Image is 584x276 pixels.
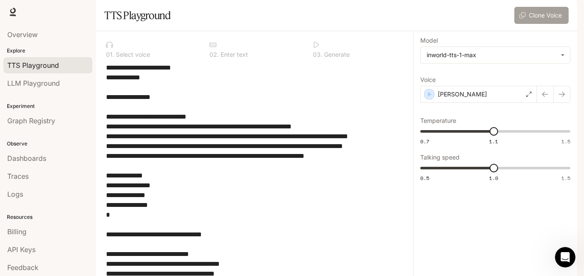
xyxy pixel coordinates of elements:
iframe: Intercom live chat [555,247,575,267]
p: Temperature [420,118,456,124]
p: Enter text [219,52,248,58]
button: Clone Voice [514,7,569,24]
p: 0 1 . [106,52,114,58]
div: inworld-tts-1-max [421,47,570,63]
p: Talking speed [420,154,460,160]
p: Voice [420,77,436,83]
span: 1.0 [489,174,498,182]
p: Select voice [114,52,150,58]
p: Generate [322,52,350,58]
span: 0.5 [420,174,429,182]
h1: TTS Playground [104,7,171,24]
p: 0 3 . [313,52,322,58]
p: [PERSON_NAME] [438,90,487,99]
span: 1.5 [561,138,570,145]
span: 1.5 [561,174,570,182]
span: 0.7 [420,138,429,145]
span: 1.1 [489,138,498,145]
p: 0 2 . [209,52,219,58]
p: Model [420,38,438,44]
div: inworld-tts-1-max [427,51,556,59]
